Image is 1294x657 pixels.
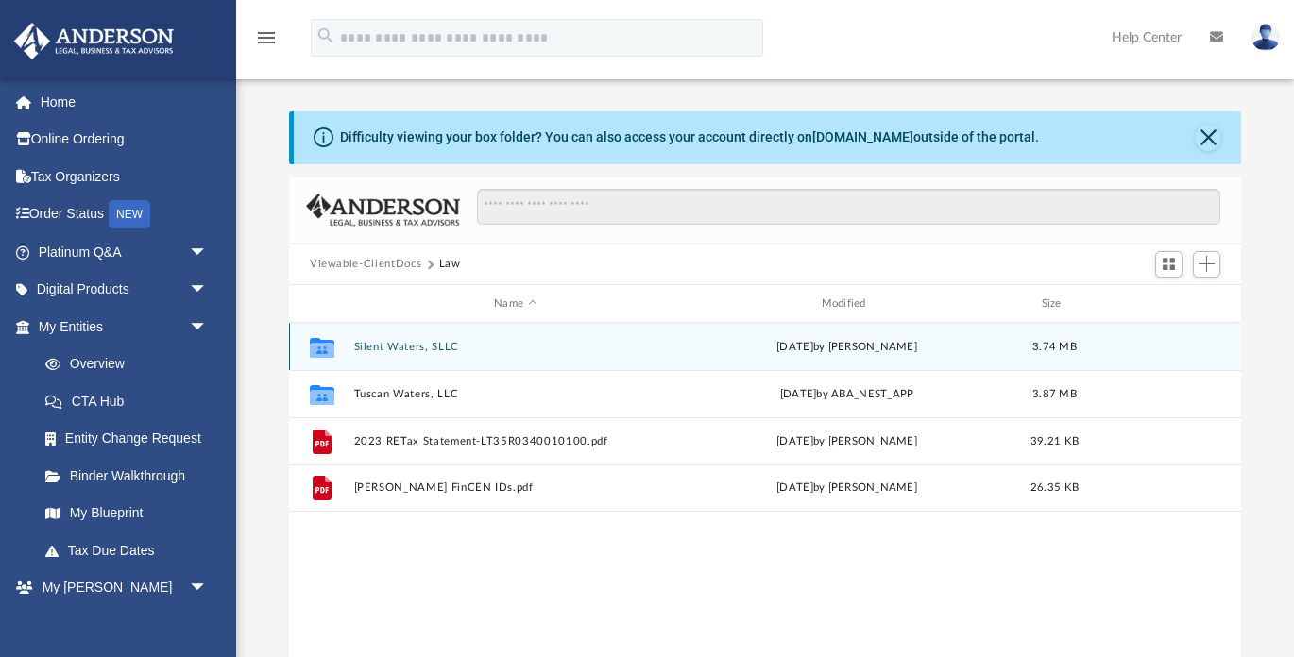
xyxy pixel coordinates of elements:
a: Platinum Q&Aarrow_drop_down [13,233,236,271]
a: Order StatusNEW [13,195,236,234]
i: search [315,25,336,46]
span: 26.35 KB [1030,483,1079,494]
input: Search files and folders [477,189,1220,225]
button: Switch to Grid View [1155,251,1183,278]
a: Entity Change Request [26,420,236,458]
i: menu [255,26,278,49]
a: Tax Due Dates [26,531,236,569]
button: Law [439,256,461,273]
a: My [PERSON_NAME] Teamarrow_drop_down [13,569,227,630]
span: arrow_drop_down [189,569,227,608]
a: My Entitiesarrow_drop_down [13,308,236,345]
button: [PERSON_NAME] FinCEN IDs.pdf [354,482,677,495]
button: 2023 RETax Statement-LT35R0340010100.pdf [354,435,677,447]
a: Digital Productsarrow_drop_down [13,271,236,309]
a: CTA Hub [26,382,236,420]
a: menu [255,36,278,49]
button: Close [1195,125,1221,151]
button: Silent Waters, SLLC [354,341,677,353]
span: arrow_drop_down [189,233,227,272]
span: 3.74 MB [1032,342,1077,352]
div: Difficulty viewing your box folder? You can also access your account directly on outside of the p... [340,127,1039,147]
div: Modified [685,295,1009,312]
div: [DATE] by [PERSON_NAME] [686,433,1009,450]
a: Overview [26,345,236,383]
img: Anderson Advisors Platinum Portal [9,23,179,59]
div: Name [353,295,677,312]
div: id [1100,295,1233,312]
button: Tuscan Waters, LLC [354,388,677,400]
div: Size [1017,295,1093,312]
button: Add [1193,251,1221,278]
a: My Blueprint [26,495,227,532]
div: id [298,295,345,312]
span: 39.21 KB [1030,436,1079,446]
span: arrow_drop_down [189,308,227,346]
a: Online Ordering [13,121,236,159]
a: Tax Organizers [13,158,236,195]
a: Home [13,83,236,121]
div: [DATE] by [PERSON_NAME] [686,339,1009,356]
img: User Pic [1251,24,1280,51]
span: 3.87 MB [1032,389,1077,399]
div: [DATE] by [PERSON_NAME] [686,480,1009,497]
button: Viewable-ClientDocs [310,256,421,273]
div: NEW [109,200,150,228]
a: [DOMAIN_NAME] [812,129,913,144]
span: arrow_drop_down [189,271,227,310]
div: [DATE] by ABA_NEST_APP [686,386,1009,403]
a: Binder Walkthrough [26,457,236,495]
